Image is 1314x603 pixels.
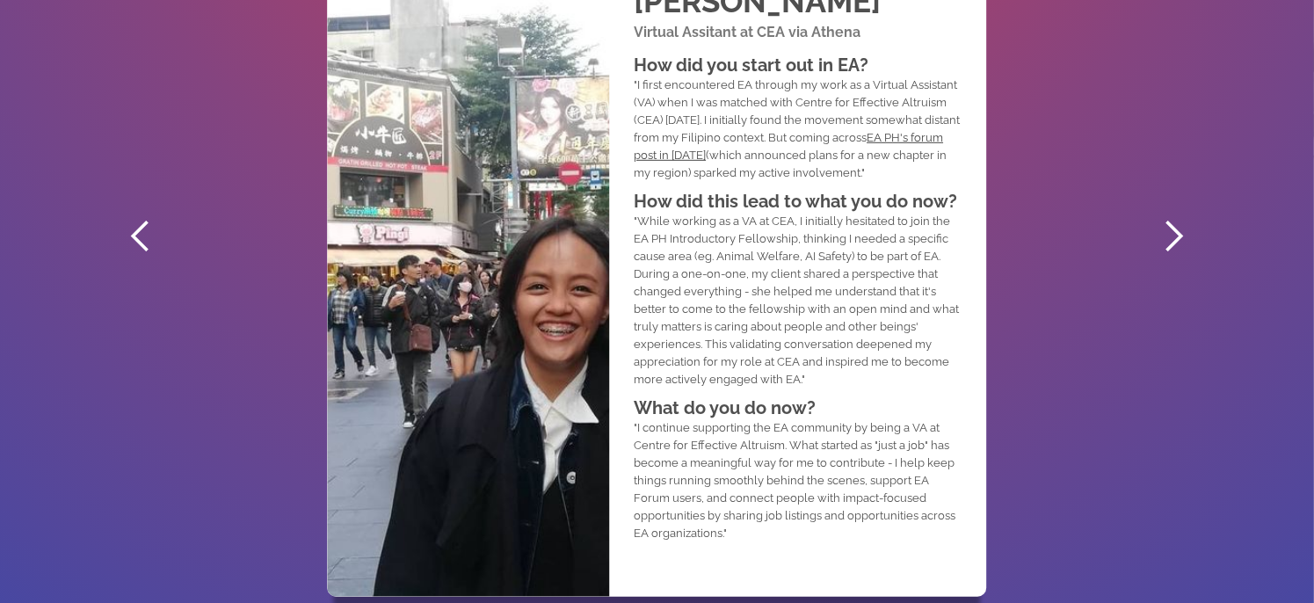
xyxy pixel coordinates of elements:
h1: Virtual Assitant at CEA via Athena [634,19,960,46]
a: EA PH's forum post in [DATE] [634,131,943,162]
p: "I first encountered EA through my work as a Virtual Assistant (VA) when I was matched with Centr... [634,76,960,182]
h1: What do you do now? [634,397,960,419]
p: "I continue supporting the EA community by being a VA at Centre for Effective Altruism. What star... [634,419,960,542]
p: "While working as a VA at CEA, I initially hesitated to join the EA PH Introductory Fellowship, t... [634,213,960,389]
h1: How did this lead to what you do now? [634,191,960,213]
h1: How did you start out in EA? [634,54,960,76]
